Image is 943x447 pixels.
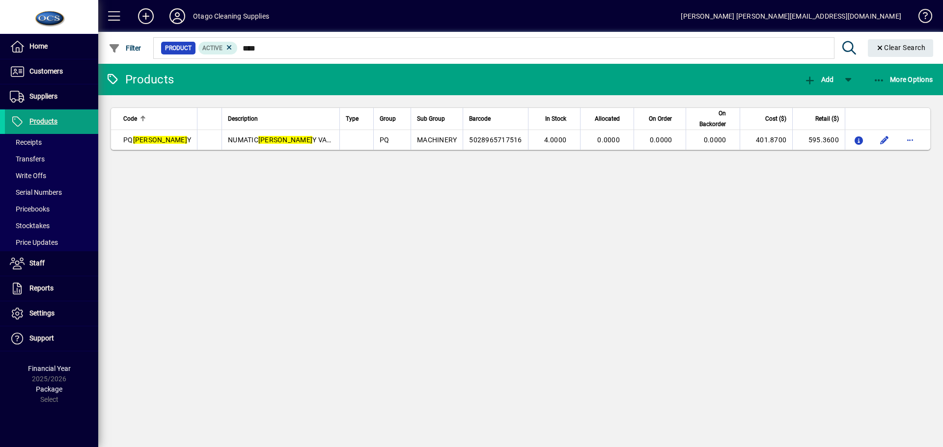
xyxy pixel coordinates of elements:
[868,39,934,57] button: Clear
[650,136,672,144] span: 0.0000
[5,151,98,167] a: Transfers
[5,201,98,217] a: Pricebooks
[5,301,98,326] a: Settings
[469,136,522,144] span: 5028965717516
[10,205,50,213] span: Pricebooks
[28,365,71,372] span: Financial Year
[165,43,192,53] span: Product
[5,184,98,201] a: Serial Numbers
[692,108,735,130] div: On Backorder
[640,113,681,124] div: On Order
[692,108,726,130] span: On Backorder
[228,113,258,124] span: Description
[10,238,58,246] span: Price Updates
[380,113,405,124] div: Group
[877,132,892,148] button: Edit
[36,385,62,393] span: Package
[193,8,269,24] div: Otago Cleaning Supplies
[10,222,50,230] span: Stocktakes
[417,113,445,124] span: Sub Group
[804,76,833,83] span: Add
[876,44,926,52] span: Clear Search
[258,136,312,144] em: [PERSON_NAME]
[228,136,379,144] span: NUMATIC Y VACUUM CLEANER
[10,172,46,180] span: Write Offs
[815,113,839,124] span: Retail ($)
[346,113,359,124] span: Type
[133,136,187,144] em: [PERSON_NAME]
[911,2,931,34] a: Knowledge Base
[29,284,54,292] span: Reports
[5,234,98,251] a: Price Updates
[5,167,98,184] a: Write Offs
[29,42,48,50] span: Home
[902,132,918,148] button: More options
[106,39,144,57] button: Filter
[123,113,191,124] div: Code
[10,138,42,146] span: Receipts
[792,130,845,150] td: 595.3600
[5,84,98,109] a: Suppliers
[228,113,333,124] div: Description
[5,59,98,84] a: Customers
[5,34,98,59] a: Home
[871,71,936,88] button: More Options
[29,117,57,125] span: Products
[5,217,98,234] a: Stocktakes
[10,155,45,163] span: Transfers
[10,188,62,196] span: Serial Numbers
[106,72,174,87] div: Products
[469,113,491,124] span: Barcode
[123,136,191,144] span: PQ Y
[29,92,57,100] span: Suppliers
[5,251,98,276] a: Staff
[740,130,792,150] td: 401.8700
[586,113,629,124] div: Allocated
[681,8,901,24] div: [PERSON_NAME] [PERSON_NAME][EMAIL_ADDRESS][DOMAIN_NAME]
[202,45,222,52] span: Active
[123,113,137,124] span: Code
[597,136,620,144] span: 0.0000
[545,113,566,124] span: In Stock
[595,113,620,124] span: Allocated
[704,136,726,144] span: 0.0000
[5,134,98,151] a: Receipts
[29,67,63,75] span: Customers
[198,42,238,54] mat-chip: Activation Status: Active
[417,136,457,144] span: MACHINERY
[534,113,576,124] div: In Stock
[649,113,672,124] span: On Order
[417,113,457,124] div: Sub Group
[765,113,786,124] span: Cost ($)
[29,259,45,267] span: Staff
[130,7,162,25] button: Add
[29,334,54,342] span: Support
[5,276,98,301] a: Reports
[380,113,396,124] span: Group
[544,136,567,144] span: 4.0000
[380,136,389,144] span: PQ
[109,44,141,52] span: Filter
[29,309,55,317] span: Settings
[469,113,522,124] div: Barcode
[162,7,193,25] button: Profile
[346,113,367,124] div: Type
[5,326,98,351] a: Support
[873,76,933,83] span: More Options
[802,71,836,88] button: Add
